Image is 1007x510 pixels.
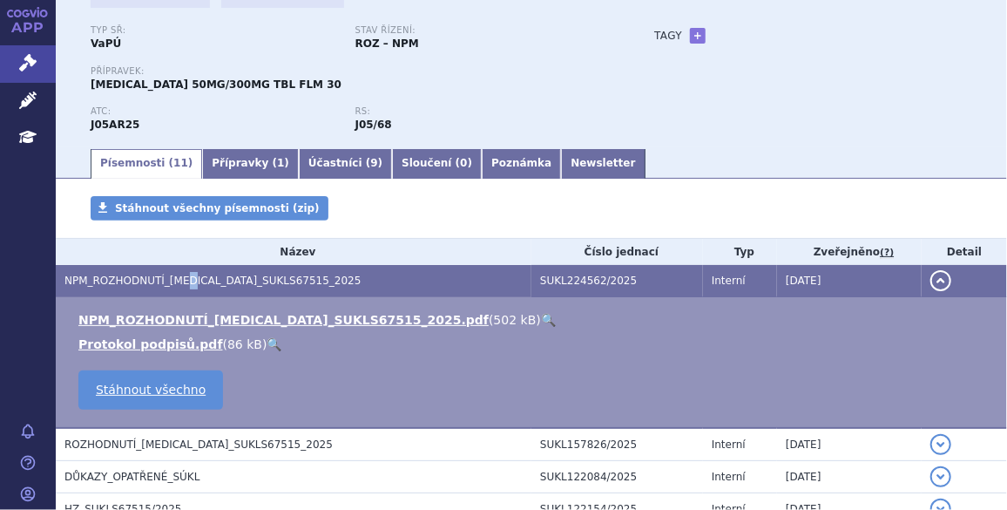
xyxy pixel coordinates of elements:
th: Typ [703,239,777,265]
span: 0 [460,157,467,169]
span: DŮKAZY_OPATŘENÉ_SÚKL [64,471,199,483]
strong: lamivudin a dolutegravir [355,119,392,131]
td: [DATE] [777,265,922,297]
h3: Tagy [654,25,682,46]
li: ( ) [78,336,990,353]
p: ATC: [91,106,338,117]
span: 11 [173,157,188,169]
span: 1 [277,157,284,169]
a: Účastníci (9) [299,149,392,179]
a: Stáhnout všechny písemnosti (zip) [91,196,328,221]
a: + [690,28,706,44]
strong: LAMIVUDIN A DOLUTEGRAVIR [91,119,139,131]
a: NPM_ROZHODNUTÍ_[MEDICAL_DATA]_SUKLS67515_2025.pdf [78,313,489,327]
th: Název [56,239,531,265]
a: 🔍 [267,337,281,351]
abbr: (?) [880,247,894,259]
td: SUKL224562/2025 [531,265,703,297]
span: ROZHODNUTÍ_DOVATO_SUKLS67515_2025 [64,439,333,451]
span: 502 kB [494,313,537,327]
th: Zveřejněno [777,239,922,265]
span: Stáhnout všechny písemnosti (zip) [115,202,320,214]
p: RS: [355,106,603,117]
a: Newsletter [561,149,645,179]
span: Interní [712,275,746,287]
td: SUKL157826/2025 [531,428,703,461]
strong: VaPÚ [91,37,121,50]
button: detail [930,466,951,487]
td: SUKL122084/2025 [531,461,703,493]
span: NPM_ROZHODNUTÍ_DOVATO_SUKLS67515_2025 [64,275,361,287]
a: Poznámka [482,149,561,179]
button: detail [930,270,951,291]
strong: ROZ – NPM [355,37,419,50]
p: Typ SŘ: [91,25,338,36]
p: Přípravek: [91,66,619,77]
a: Protokol podpisů.pdf [78,337,223,351]
span: 9 [370,157,377,169]
span: Interní [712,471,746,483]
a: Písemnosti (11) [91,149,202,179]
a: 🔍 [541,313,556,327]
a: Sloučení (0) [392,149,482,179]
th: Detail [922,239,1007,265]
li: ( ) [78,311,990,329]
td: [DATE] [777,461,922,493]
button: detail [930,434,951,455]
p: Stav řízení: [355,25,603,36]
span: 86 kB [227,337,262,351]
a: Přípravky (1) [202,149,299,179]
td: [DATE] [777,428,922,461]
th: Číslo jednací [531,239,703,265]
span: [MEDICAL_DATA] 50MG/300MG TBL FLM 30 [91,78,341,91]
a: Stáhnout všechno [78,371,223,410]
span: Interní [712,439,746,451]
